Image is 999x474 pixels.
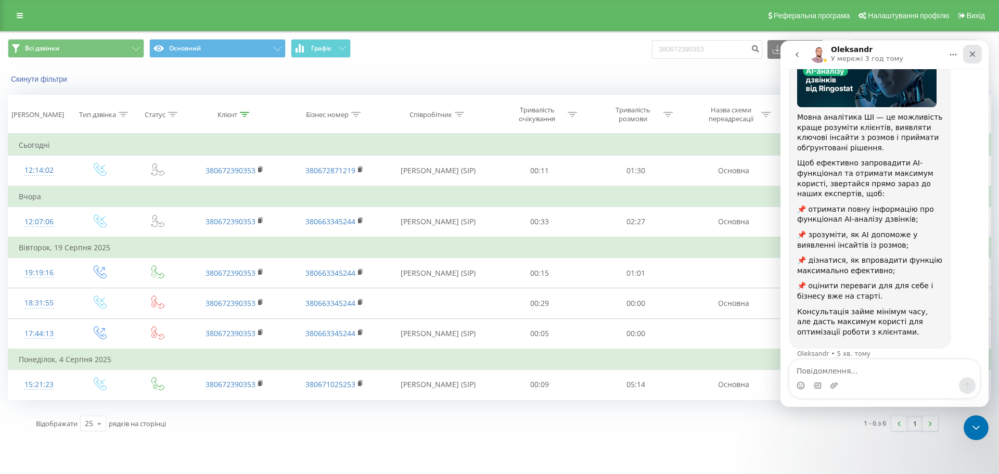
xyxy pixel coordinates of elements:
[492,318,587,349] td: 00:05
[8,349,991,370] td: Понеділок, 4 Серпня 2025
[206,268,255,278] a: 380672390353
[305,328,355,338] a: 380663345244
[17,215,162,235] div: 📌 дізнатися, як впровадити функцію максимально ефективно;
[384,258,492,288] td: [PERSON_NAME] (SIP)
[409,110,452,119] div: Співробітник
[36,419,78,428] span: Відображати
[684,369,784,400] td: Основна
[652,40,762,59] input: Пошук за номером
[311,45,331,52] span: Графік
[492,156,587,186] td: 00:11
[206,298,255,308] a: 380672390353
[145,110,165,119] div: Статус
[19,212,59,232] div: 12:07:06
[79,110,116,119] div: Тип дзвінка
[305,298,355,308] a: 380663345244
[864,418,886,428] div: 1 - 6 з 6
[684,207,784,237] td: Основна
[149,39,286,58] button: Основний
[109,419,166,428] span: рядків на сторінці
[11,110,64,119] div: [PERSON_NAME]
[19,324,59,344] div: 17:44:13
[8,74,72,84] button: Скинути фільтри
[774,11,850,20] span: Реферальна програма
[8,39,144,58] button: Всі дзвінки
[305,268,355,278] a: 380663345244
[206,328,255,338] a: 380672390353
[684,288,784,318] td: Основна
[780,41,989,407] iframe: Intercom live chat
[587,369,683,400] td: 05:14
[17,240,162,261] div: 📌 оцінити переваги для для себе і бізнесу вже на старті.
[384,207,492,237] td: [PERSON_NAME] (SIP)
[19,160,59,181] div: 12:14:02
[19,263,59,283] div: 19:19:16
[305,379,355,389] a: 380671025253
[306,110,349,119] div: Бізнес номер
[17,189,162,210] div: 📌 зрозуміти, як АІ допоможе у виявленні інсайтів із розмов;
[17,266,162,297] div: Консультація займе мінімум часу, але дасть максимум користі для оптимізації роботи з клієнтами.
[8,135,991,156] td: Сьогодні
[33,341,41,349] button: вибір GIF-файлів
[384,156,492,186] td: [PERSON_NAME] (SIP)
[217,110,237,119] div: Клієнт
[703,106,759,123] div: Назва схеми переадресації
[25,44,59,53] span: Всі дзвінки
[492,288,587,318] td: 00:29
[206,216,255,226] a: 380672390353
[17,72,162,112] div: Мовна аналітика ШІ — це можливість краще розуміти клієнтів, виявляти ключові інсайти з розмов і п...
[605,106,661,123] div: Тривалість розмови
[492,207,587,237] td: 00:33
[684,156,784,186] td: Основна
[8,186,991,207] td: Вчора
[305,216,355,226] a: 380663345244
[9,319,199,337] textarea: Повідомлення...
[384,369,492,400] td: [PERSON_NAME] (SIP)
[587,156,683,186] td: 01:30
[291,39,351,58] button: Графік
[492,369,587,400] td: 00:09
[967,11,985,20] span: Вихід
[509,106,565,123] div: Тривалість очікування
[17,118,162,158] div: Щоб ефективно запровадити AI-функціонал та отримати максимум користі, звертайся прямо зараз до на...
[767,40,824,59] button: Експорт
[587,207,683,237] td: 02:27
[49,341,58,349] button: Завантажити вкладений файл
[907,416,923,431] a: 1
[16,341,24,349] button: Вибір емодзі
[587,318,683,349] td: 00:00
[85,418,93,429] div: 25
[17,310,90,316] div: Oleksandr • 5 хв. тому
[492,258,587,288] td: 00:15
[964,415,989,440] iframe: Intercom live chat
[206,165,255,175] a: 380672390353
[305,165,355,175] a: 380672871219
[19,293,59,313] div: 18:31:55
[206,379,255,389] a: 380672390353
[17,164,162,184] div: 📌 отримати повну інформацію про функціонал AI-аналізу дзвінків;
[384,318,492,349] td: [PERSON_NAME] (SIP)
[868,11,949,20] span: Налаштування профілю
[587,258,683,288] td: 01:01
[587,288,683,318] td: 00:00
[8,237,991,258] td: Вівторок, 19 Серпня 2025
[178,337,195,353] button: Надіслати повідомлення…
[19,375,59,395] div: 15:21:23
